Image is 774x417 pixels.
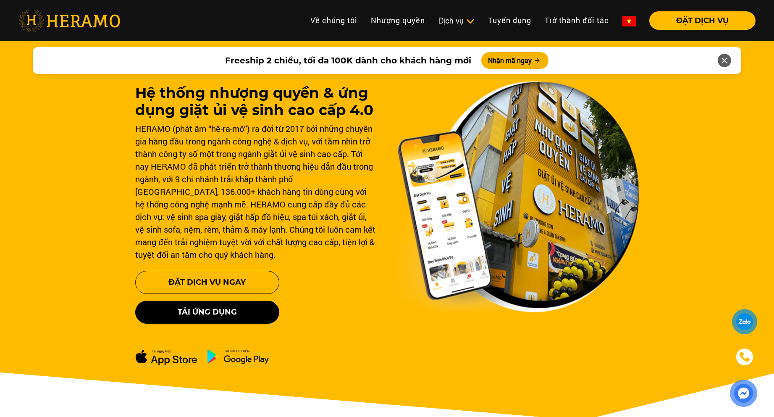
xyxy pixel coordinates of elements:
[481,52,548,69] button: Nhận mã ngay
[304,11,364,29] a: Về chúng tôi
[740,352,750,362] img: phone-icon
[135,84,377,119] h1: Hệ thống nhượng quyền & ứng dụng giặt ủi vệ sinh cao cấp 4.0
[438,15,475,26] div: Dịch vụ
[225,54,471,67] span: Freeship 2 chiều, tối đa 100K dành cho khách hàng mới
[649,11,756,30] button: ĐẶT DỊCH VỤ
[18,10,120,31] img: heramo-logo.png
[135,301,279,324] button: Tải ứng dụng
[733,346,756,368] a: phone-icon
[538,11,616,29] a: Trở thành đối tác
[643,17,756,24] a: ĐẶT DỊCH VỤ
[135,349,197,365] img: apple-dowload
[135,271,279,294] button: Đặt Dịch Vụ Ngay
[466,17,475,26] img: subToggleIcon
[207,349,269,364] img: ch-dowload
[135,122,377,261] div: HERAMO (phát âm “hê-ra-mô”) ra đời từ 2017 bởi những chuyên gia hàng đầu trong ngành công nghệ & ...
[364,11,432,29] a: Nhượng quyền
[481,11,538,29] a: Tuyển dụng
[622,16,636,26] img: vn-flag.png
[397,81,639,313] img: banner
